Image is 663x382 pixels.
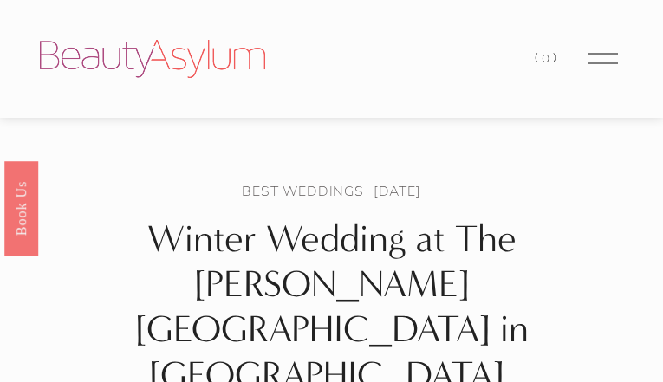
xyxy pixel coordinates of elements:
[4,160,38,255] a: Book Us
[40,40,265,78] img: Beauty Asylum | Bridal Hair &amp; Makeup Charlotte &amp; Atlanta
[535,47,559,70] a: 0 items in cart
[535,50,542,66] span: (
[542,50,553,66] span: 0
[374,181,421,200] span: [DATE]
[553,50,560,66] span: )
[242,181,363,200] a: Best Weddings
